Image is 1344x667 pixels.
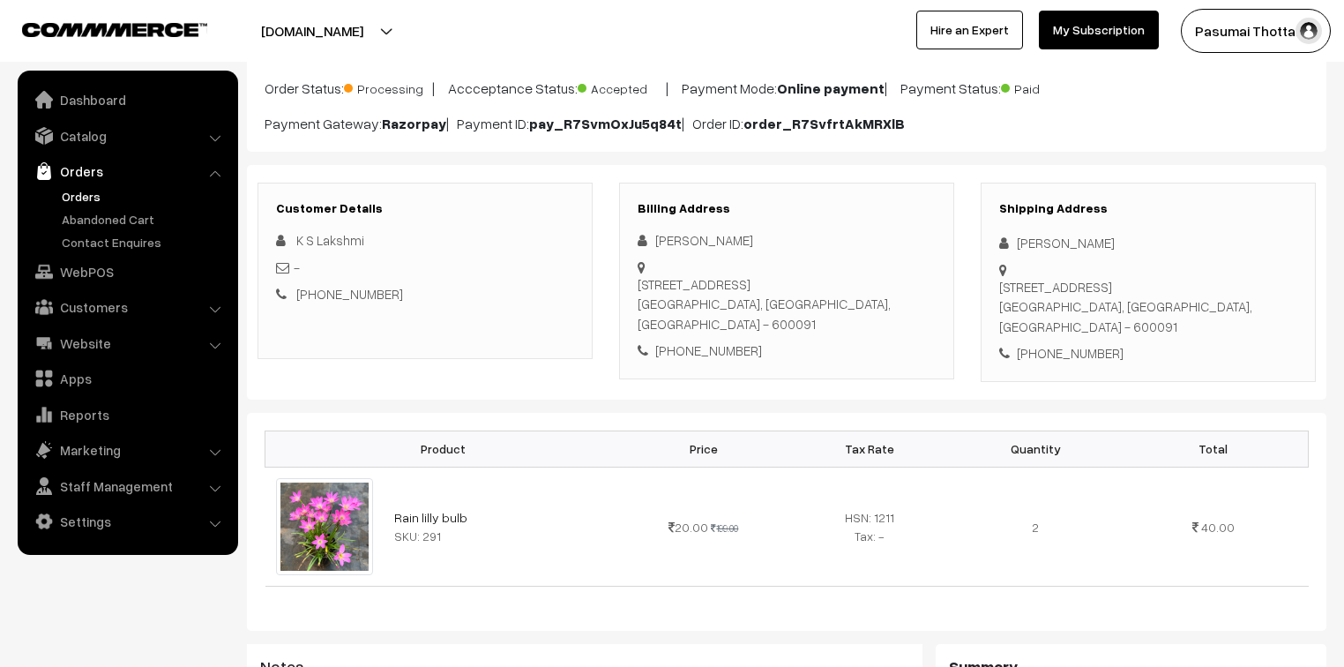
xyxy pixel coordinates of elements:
[1118,431,1308,467] th: Total
[1039,11,1159,49] a: My Subscription
[22,120,232,152] a: Catalog
[394,527,610,545] div: SKU: 291
[999,201,1297,216] h3: Shipping Address
[787,431,952,467] th: Tax Rate
[668,520,708,535] span: 20.00
[22,399,232,431] a: Reports
[276,201,574,216] h3: Customer Details
[999,233,1297,253] div: [PERSON_NAME]
[265,113,1309,134] p: Payment Gateway: | Payment ID: | Order ID:
[22,470,232,502] a: Staff Management
[638,230,936,251] div: [PERSON_NAME]
[529,115,682,132] b: pay_R7SvmOxJu5q84t
[296,286,403,302] a: [PHONE_NUMBER]
[394,510,467,525] a: Rain lilly bulb
[952,431,1118,467] th: Quantity
[22,155,232,187] a: Orders
[22,434,232,466] a: Marketing
[57,187,232,206] a: Orders
[621,431,787,467] th: Price
[1032,520,1039,535] span: 2
[276,258,574,278] div: -
[276,478,373,575] img: photo_2025-07-26_13-16-13.jpg
[344,75,432,98] span: Processing
[57,233,232,251] a: Contact Enquires
[578,75,666,98] span: Accepted
[57,210,232,229] a: Abandoned Cart
[265,431,621,467] th: Product
[22,23,207,36] img: COMMMERCE
[1181,9,1331,53] button: Pasumai Thotta…
[845,510,894,543] span: HSN: 1211 Tax: -
[22,18,176,39] a: COMMMERCE
[743,115,905,132] b: order_R7SvfrtAkMRXlB
[999,343,1297,363] div: [PHONE_NUMBER]
[638,201,936,216] h3: Billing Address
[22,363,232,394] a: Apps
[382,115,446,132] b: Razorpay
[1001,75,1089,98] span: Paid
[199,9,425,53] button: [DOMAIN_NAME]
[1201,520,1235,535] span: 40.00
[22,256,232,288] a: WebPOS
[296,232,364,248] span: K S Lakshmi
[22,327,232,359] a: Website
[638,274,936,334] div: [STREET_ADDRESS] [GEOGRAPHIC_DATA], [GEOGRAPHIC_DATA], [GEOGRAPHIC_DATA] - 600091
[22,506,232,537] a: Settings
[999,277,1297,337] div: [STREET_ADDRESS] [GEOGRAPHIC_DATA], [GEOGRAPHIC_DATA], [GEOGRAPHIC_DATA] - 600091
[711,522,738,534] strike: 199.00
[22,84,232,116] a: Dashboard
[22,291,232,323] a: Customers
[638,341,936,361] div: [PHONE_NUMBER]
[777,79,885,97] b: Online payment
[916,11,1023,49] a: Hire an Expert
[265,75,1309,99] p: Order Status: | Accceptance Status: | Payment Mode: | Payment Status:
[1295,18,1322,44] img: user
